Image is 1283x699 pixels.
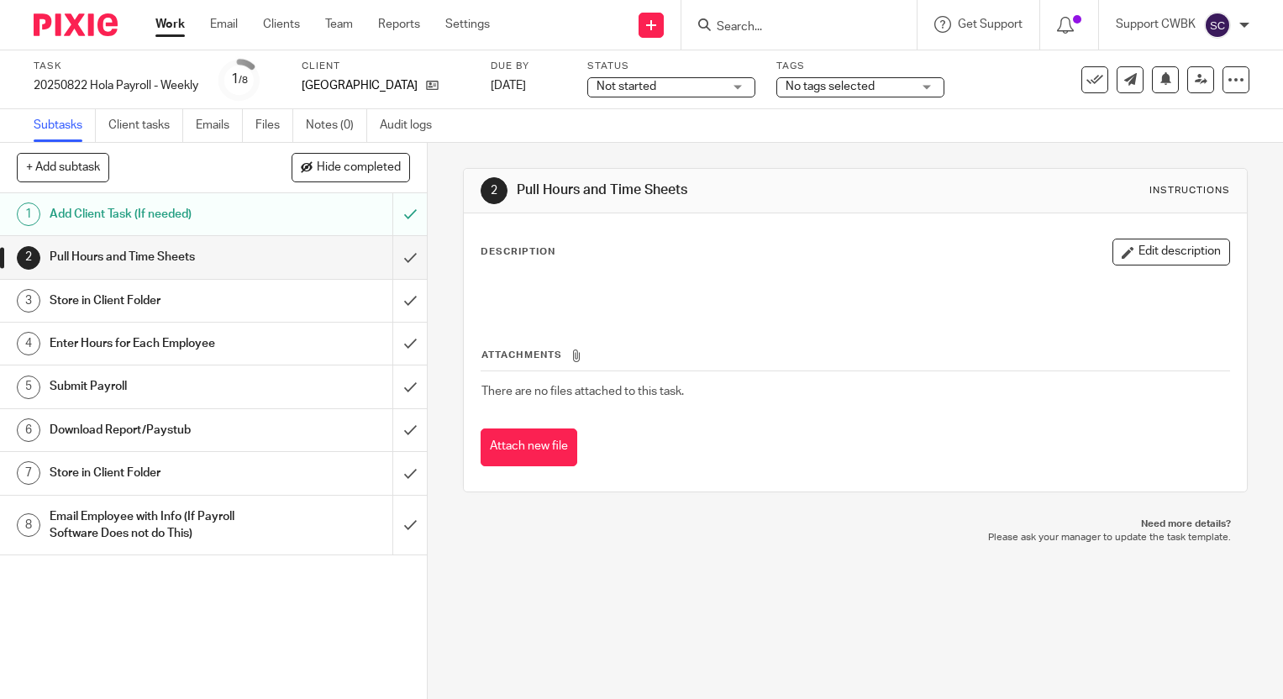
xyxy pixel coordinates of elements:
div: 4 [17,332,40,355]
button: Edit description [1112,239,1230,265]
span: No tags selected [786,81,875,92]
div: 1 [231,70,248,89]
h1: Enter Hours for Each Employee [50,331,267,356]
p: [GEOGRAPHIC_DATA] [302,77,418,94]
img: svg%3E [1204,12,1231,39]
label: Task [34,60,198,73]
span: Hide completed [317,161,401,175]
h1: Pull Hours and Time Sheets [517,181,891,199]
span: Get Support [958,18,1023,30]
img: Pixie [34,13,118,36]
div: 6 [17,418,40,442]
a: Work [155,16,185,33]
p: Need more details? [480,518,1230,531]
h1: Download Report/Paystub [50,418,267,443]
a: Clients [263,16,300,33]
p: Support CWBK [1116,16,1196,33]
a: Client tasks [108,109,183,142]
h1: Add Client Task (If needed) [50,202,267,227]
p: Description [481,245,555,259]
div: 2 [17,246,40,270]
input: Search [715,20,866,35]
a: Team [325,16,353,33]
a: Subtasks [34,109,96,142]
label: Due by [491,60,566,73]
a: Notes (0) [306,109,367,142]
button: Hide completed [292,153,410,181]
span: Attachments [481,350,562,360]
div: 20250822 Hola Payroll - Weekly [34,77,198,94]
a: Files [255,109,293,142]
div: 2 [481,177,507,204]
button: + Add subtask [17,153,109,181]
div: 3 [17,289,40,313]
a: Emails [196,109,243,142]
h1: Submit Payroll [50,374,267,399]
a: Settings [445,16,490,33]
label: Tags [776,60,944,73]
a: Reports [378,16,420,33]
div: 5 [17,376,40,399]
a: Email [210,16,238,33]
div: Instructions [1149,184,1230,197]
label: Client [302,60,470,73]
h1: Email Employee with Info (If Payroll Software Does not do This) [50,504,267,547]
div: 7 [17,461,40,485]
span: Not started [597,81,656,92]
small: /8 [239,76,248,85]
div: 1 [17,202,40,226]
a: Audit logs [380,109,444,142]
span: [DATE] [491,80,526,92]
label: Status [587,60,755,73]
span: There are no files attached to this task. [481,386,684,397]
p: Please ask your manager to update the task template. [480,531,1230,544]
h1: Pull Hours and Time Sheets [50,244,267,270]
button: Attach new file [481,428,577,466]
h1: Store in Client Folder [50,288,267,313]
div: 8 [17,513,40,537]
h1: Store in Client Folder [50,460,267,486]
